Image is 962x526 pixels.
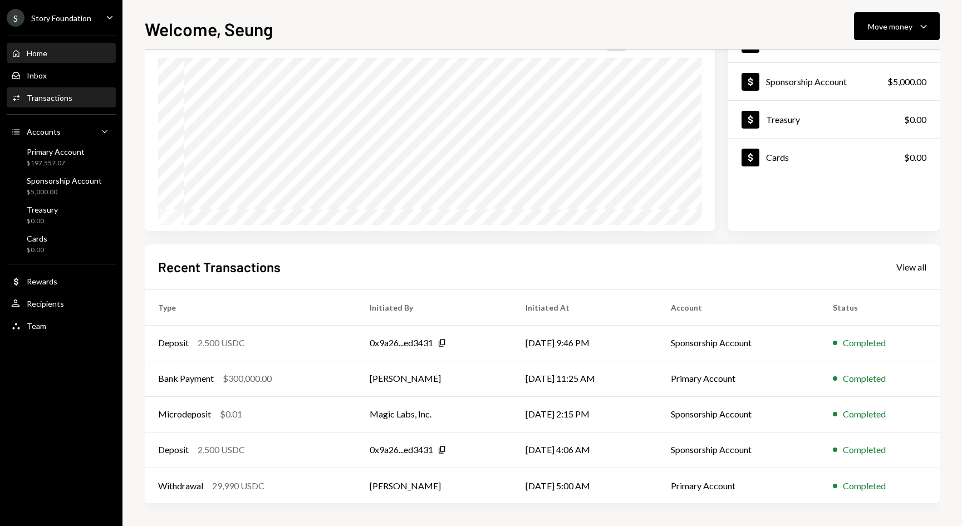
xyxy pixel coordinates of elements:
[356,468,512,503] td: [PERSON_NAME]
[7,230,116,257] a: Cards$0.00
[7,201,116,228] a: Treasury$0.00
[7,144,116,170] a: Primary Account$197,557.07
[843,479,886,493] div: Completed
[7,316,116,336] a: Team
[7,293,116,313] a: Recipients
[27,245,47,255] div: $0.00
[27,321,46,331] div: Team
[657,432,819,468] td: Sponsorship Account
[27,277,57,286] div: Rewards
[657,325,819,361] td: Sponsorship Account
[7,65,116,85] a: Inbox
[356,361,512,396] td: [PERSON_NAME]
[356,289,512,325] th: Initiated By
[512,432,657,468] td: [DATE] 4:06 AM
[27,299,64,308] div: Recipients
[854,12,940,40] button: Move money
[27,71,47,80] div: Inbox
[7,121,116,141] a: Accounts
[27,147,85,156] div: Primary Account
[27,176,102,185] div: Sponsorship Account
[843,407,886,421] div: Completed
[843,372,886,385] div: Completed
[220,407,242,421] div: $0.01
[512,361,657,396] td: [DATE] 11:25 AM
[31,13,91,23] div: Story Foundation
[158,479,203,493] div: Withdrawal
[728,139,940,176] a: Cards$0.00
[27,159,85,168] div: $197,557.07
[158,407,211,421] div: Microdeposit
[766,152,789,163] div: Cards
[370,443,433,456] div: 0x9a26...ed3431
[512,289,657,325] th: Initiated At
[819,289,940,325] th: Status
[512,468,657,503] td: [DATE] 5:00 AM
[766,114,800,125] div: Treasury
[27,93,72,102] div: Transactions
[198,336,245,350] div: 2,500 USDC
[904,113,926,126] div: $0.00
[27,205,58,214] div: Treasury
[657,468,819,503] td: Primary Account
[512,325,657,361] td: [DATE] 9:46 PM
[145,289,356,325] th: Type
[904,151,926,164] div: $0.00
[843,443,886,456] div: Completed
[657,289,819,325] th: Account
[896,260,926,273] a: View all
[7,43,116,63] a: Home
[158,258,281,276] h2: Recent Transactions
[887,75,926,89] div: $5,000.00
[512,396,657,432] td: [DATE] 2:15 PM
[728,63,940,100] a: Sponsorship Account$5,000.00
[728,101,940,138] a: Treasury$0.00
[7,271,116,291] a: Rewards
[223,372,272,385] div: $300,000.00
[198,443,245,456] div: 2,500 USDC
[356,396,512,432] td: Magic Labs, Inc.
[657,396,819,432] td: Sponsorship Account
[158,443,189,456] div: Deposit
[766,76,847,87] div: Sponsorship Account
[212,479,264,493] div: 29,990 USDC
[896,262,926,273] div: View all
[27,48,47,58] div: Home
[868,21,912,32] div: Move money
[27,234,47,243] div: Cards
[657,361,819,396] td: Primary Account
[158,372,214,385] div: Bank Payment
[145,18,273,40] h1: Welcome, Seung
[27,127,61,136] div: Accounts
[7,87,116,107] a: Transactions
[7,173,116,199] a: Sponsorship Account$5,000.00
[27,217,58,226] div: $0.00
[843,336,886,350] div: Completed
[7,9,24,27] div: S
[27,188,102,197] div: $5,000.00
[158,336,189,350] div: Deposit
[370,336,433,350] div: 0x9a26...ed3431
